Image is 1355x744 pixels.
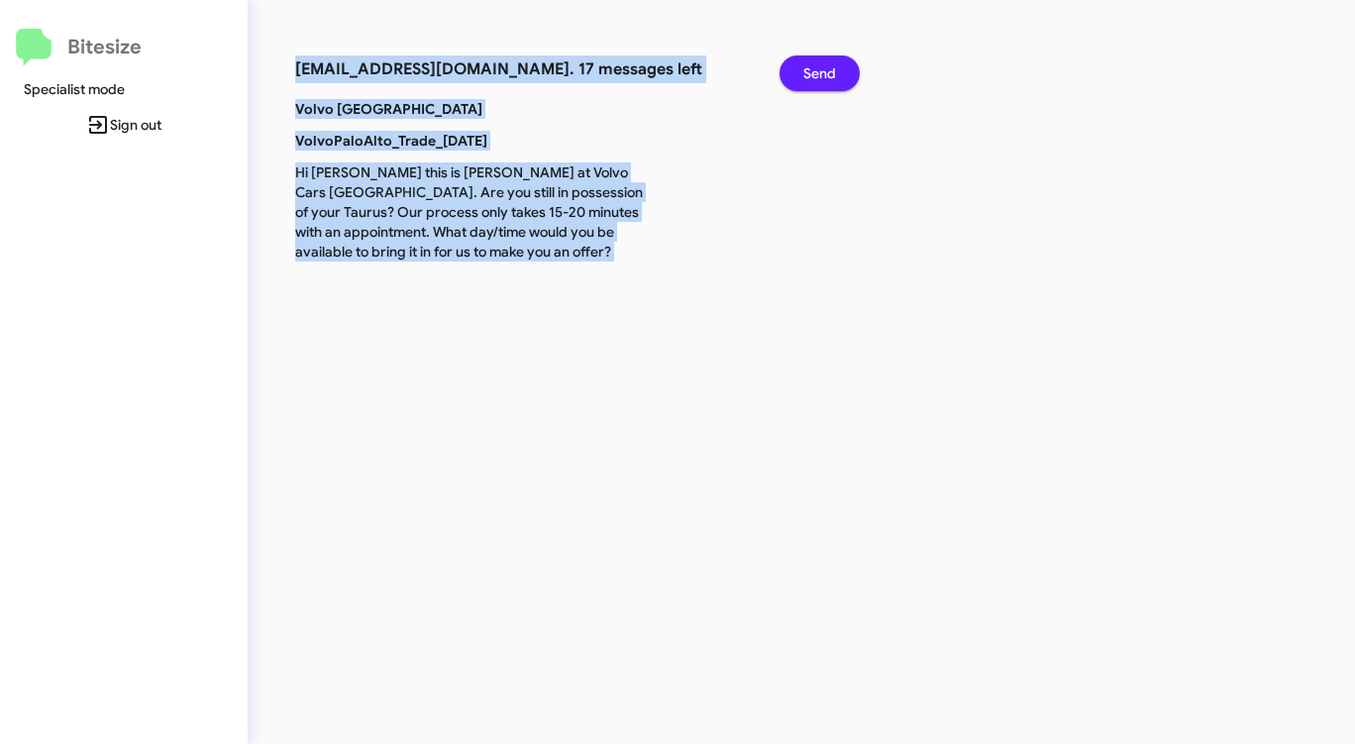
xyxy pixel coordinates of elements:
[295,100,482,118] b: Volvo [GEOGRAPHIC_DATA]
[280,162,668,262] p: Hi [PERSON_NAME] this is [PERSON_NAME] at Volvo Cars [GEOGRAPHIC_DATA]. Are you still in possessi...
[295,55,750,83] h3: [EMAIL_ADDRESS][DOMAIN_NAME]. 17 messages left
[780,55,860,91] button: Send
[803,55,836,91] span: Send
[16,29,142,66] a: Bitesize
[295,132,487,150] b: VolvoPaloAlto_Trade_[DATE]
[16,107,232,143] span: Sign out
